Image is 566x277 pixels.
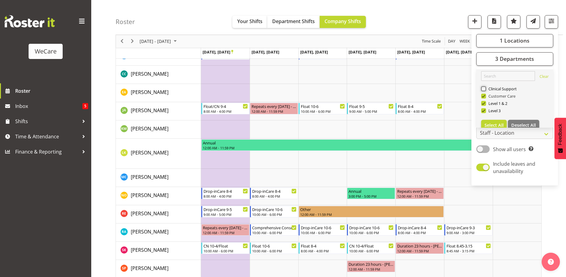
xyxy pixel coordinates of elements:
span: [PERSON_NAME] [131,71,168,77]
div: 10:00 AM - 6:00 PM [349,248,394,253]
div: 12:00 AM - 11:59 PM [252,109,297,114]
span: Time Scale [421,38,441,45]
a: [PERSON_NAME] [131,192,168,199]
td: Rachna Anderson resource [116,223,201,242]
button: September 2025 [139,38,179,45]
span: Day [447,38,456,45]
span: [PERSON_NAME] [131,174,168,180]
div: Jane Arps"s event - Float/CN 9-4 Begin From Monday, September 22, 2025 at 8:00:00 AM GMT+12:00 En... [201,103,249,114]
div: 8:00 AM - 4:00 PM [398,109,442,114]
span: 1 Locations [500,37,530,44]
div: next period [127,35,137,48]
div: Rachna Anderson"s event - Drop-inCare 10-6 Begin From Thursday, September 25, 2025 at 10:00:00 AM... [347,224,395,236]
span: Show all users [493,146,526,153]
div: Rachna Anderson"s event - Repeats every monday - Rachna Anderson Begin From Monday, September 22,... [201,224,249,236]
div: Rachna Anderson"s event - Drop-inCare 10-6 Begin From Wednesday, September 24, 2025 at 10:00:00 A... [299,224,347,236]
div: 8:00 AM - 4:00 PM [301,248,345,253]
div: Saahit Kour"s event - CN 10-4/Float Begin From Monday, September 22, 2025 at 10:00:00 AM GMT+12:0... [201,242,249,254]
div: WeCare [35,47,57,56]
span: [PERSON_NAME] [131,210,168,217]
td: Mary Childs resource [116,169,201,187]
td: Liandy Kritzinger resource [116,139,201,169]
div: Float 9-5 [349,103,394,109]
div: Rachna Anderson"s event - Comprehensive Consult 10-6 Begin From Tuesday, September 23, 2025 at 10... [250,224,298,236]
div: Drop-inCare 9-5 [203,206,248,212]
span: [DATE], [DATE] [446,49,474,55]
div: Annual [349,188,394,194]
div: Drop-inCare 8-4 [252,188,297,194]
div: Drop-inCare 9-3 [446,224,491,230]
button: Deselect All [508,120,539,131]
div: Rachel Els"s event - Drop-inCare 10-6 Begin From Tuesday, September 23, 2025 at 10:00:00 AM GMT+1... [250,206,298,217]
div: 8:00 AM - 4:00 PM [252,194,297,199]
div: 8:45 AM - 3:15 PM [446,248,491,253]
span: [PERSON_NAME] [131,228,168,235]
span: 3 Departments [495,55,534,63]
div: 10:00 AM - 6:00 PM [252,212,297,217]
span: Level 3 [486,108,501,113]
a: Clear [540,74,549,81]
div: Repeats every [DATE] - [PERSON_NAME] [397,188,442,194]
div: Other [300,206,443,212]
span: Deselect All [511,122,536,128]
span: [DATE], [DATE] [203,49,233,55]
button: Add a new shift [468,15,481,29]
td: Ena Advincula resource [116,84,201,102]
div: Saahit Kour"s event - Duration 23 hours - Saahit Kour Begin From Friday, September 26, 2025 at 12... [396,242,444,254]
span: [DATE], [DATE] [252,49,279,55]
span: [PERSON_NAME] [131,52,168,59]
button: Your Shifts [232,16,267,28]
div: 8:00 AM - 4:00 PM [203,194,248,199]
a: [PERSON_NAME] [131,173,168,181]
div: Drop-inCare 10-6 [349,224,394,230]
span: [DATE], [DATE] [349,49,376,55]
div: Float 8-4 [301,243,345,249]
div: Saahit Kour"s event - Float 10-6 Begin From Tuesday, September 23, 2025 at 10:00:00 AM GMT+12:00 ... [250,242,298,254]
span: Week [459,38,471,45]
div: Natasha Ottley"s event - Drop-inCare 8-4 Begin From Tuesday, September 23, 2025 at 8:00:00 AM GMT... [250,188,298,199]
span: Shifts [15,117,79,126]
div: 10:00 AM - 6:00 PM [203,248,248,253]
span: Inbox [15,102,82,111]
div: Samantha Poultney"s event - Duration 23 hours - Samantha Poultney Begin From Thursday, September ... [347,261,395,272]
div: Rachel Els"s event - Other Begin From Wednesday, September 24, 2025 at 12:00:00 AM GMT+12:00 Ends... [299,206,444,217]
div: Duration 23 hours - [PERSON_NAME] [349,261,394,267]
a: [PERSON_NAME] [131,88,168,96]
button: Time Scale [421,38,442,45]
span: Include leaves and unavailability [493,161,535,175]
button: Select All [481,120,507,131]
div: Float 8.45-3.15 [446,243,491,249]
div: 10:00 AM - 6:00 PM [301,230,345,235]
button: Send a list of all shifts for the selected filtered period to all rostered employees. [526,15,540,29]
div: Float 8-4 [398,103,442,109]
span: Customer Care [486,94,516,99]
span: [DATE], [DATE] [300,49,328,55]
button: 3 Departments [476,52,553,66]
button: Feedback - Show survey [554,118,566,159]
div: Jane Arps"s event - Float 8-4 Begin From Friday, September 26, 2025 at 8:00:00 AM GMT+12:00 Ends ... [396,103,444,114]
div: Jane Arps"s event - Repeats every tuesday - Jane Arps Begin From Tuesday, September 23, 2025 at 1... [250,103,298,114]
div: 10:00 AM - 6:00 PM [301,109,345,114]
div: Duration 23 hours - [PERSON_NAME] [397,243,442,249]
div: Drop-inCare 8-4 [203,188,248,194]
div: Drop-inCare 10-6 [252,206,297,212]
div: 10:00 AM - 6:00 PM [252,248,297,253]
a: [PERSON_NAME] [131,125,168,132]
div: Float/CN 9-4 [203,103,248,109]
div: Liandy Kritzinger"s event - Annual Begin From Monday, September 22, 2025 at 12:00:00 AM GMT+12:00... [201,139,541,151]
a: [PERSON_NAME] [131,107,168,114]
div: 12:00 AM - 11:59 PM [300,212,443,217]
div: Rachna Anderson"s event - Drop-inCare 9-3 Begin From Saturday, September 27, 2025 at 9:00:00 AM G... [444,224,492,236]
td: Jane Arps resource [116,102,201,120]
div: CN 10-4/Float [349,243,394,249]
a: [PERSON_NAME] [131,265,168,272]
img: Rosterit website logo [5,15,55,27]
div: 9:00 AM - 5:00 PM [203,212,248,217]
div: Saahit Kour"s event - CN 10-4/Float Begin From Thursday, September 25, 2025 at 10:00:00 AM GMT+12... [347,242,395,254]
div: 12:00 AM - 11:59 PM [349,267,394,272]
span: Clinical Support [486,86,517,91]
td: Saahit Kour resource [116,242,201,260]
button: Next [128,38,137,45]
